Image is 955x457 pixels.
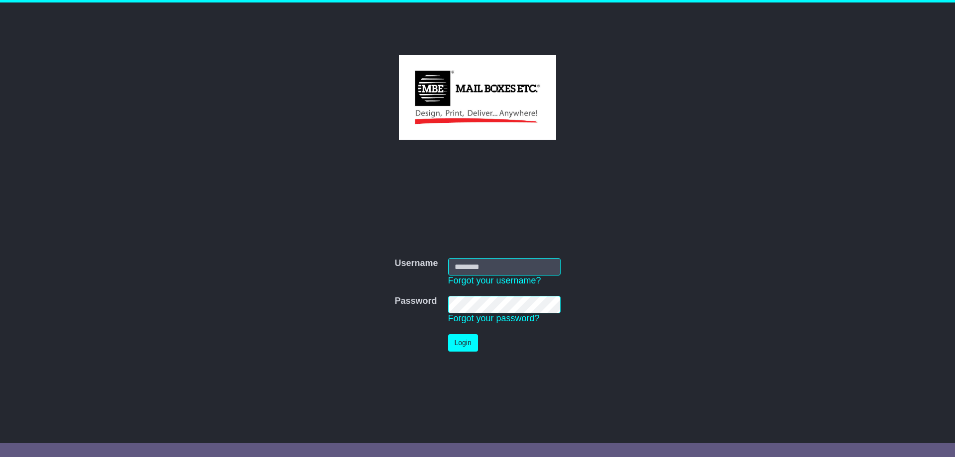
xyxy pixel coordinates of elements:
[394,258,438,269] label: Username
[448,313,540,323] a: Forgot your password?
[394,296,437,307] label: Password
[448,275,541,285] a: Forgot your username?
[448,334,478,352] button: Login
[399,55,556,140] img: MBE Victoria Pty Ltd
